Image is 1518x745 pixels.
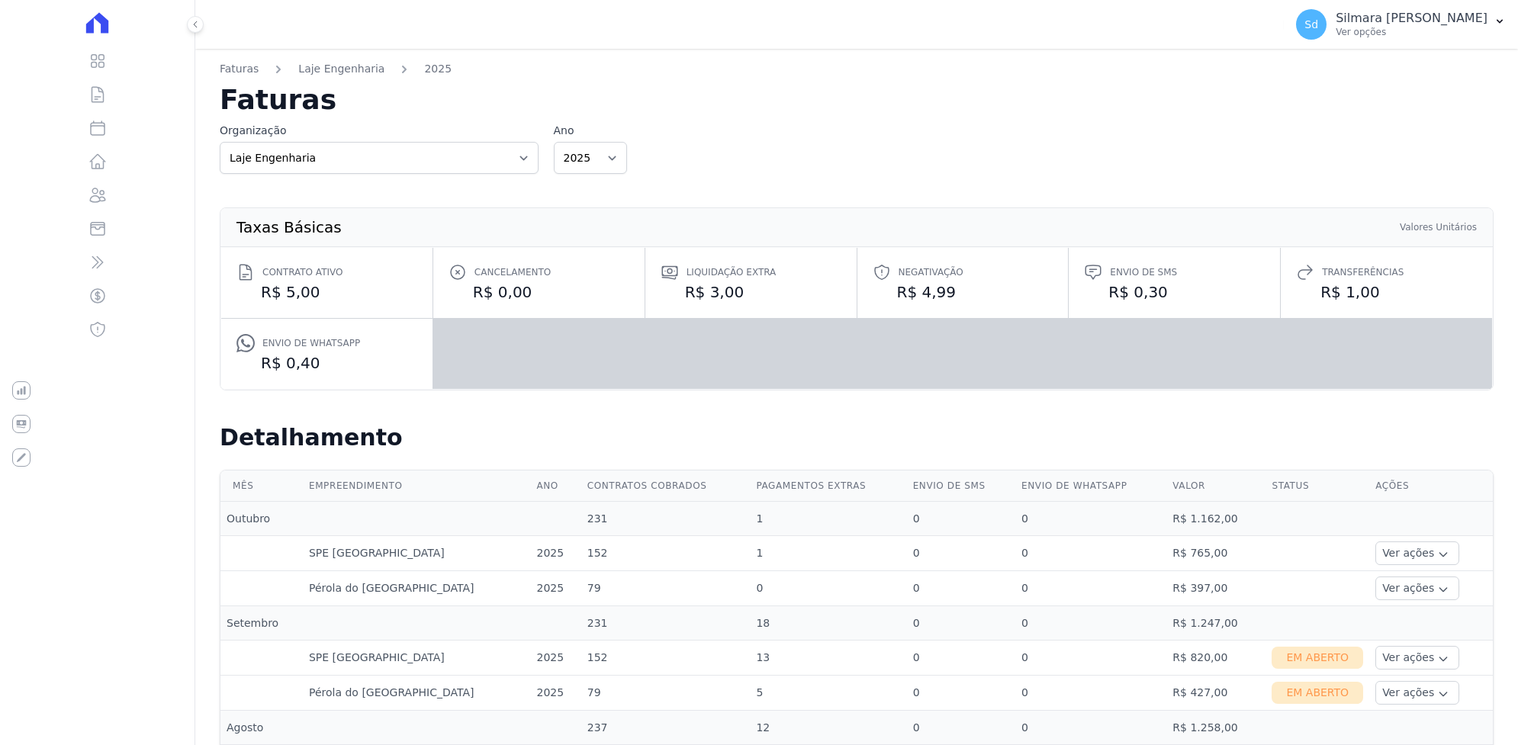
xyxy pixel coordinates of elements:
span: Negativação [899,265,963,280]
td: 0 [907,676,1015,711]
th: Ações [1369,470,1493,502]
dd: R$ 0,40 [236,352,417,374]
p: Silmara [PERSON_NAME] [1336,11,1487,26]
td: 0 [750,571,906,606]
label: Organização [220,123,539,139]
button: Sd Silmara [PERSON_NAME] Ver opções [1284,3,1518,46]
td: 152 [581,536,751,571]
th: Valores Unitários [1399,220,1478,234]
td: 0 [907,571,1015,606]
td: 5 [750,676,906,711]
td: 0 [1015,536,1166,571]
td: 1 [750,502,906,536]
button: Ver ações [1375,681,1459,705]
th: Pagamentos extras [750,470,906,502]
td: 0 [907,606,1015,641]
td: 12 [750,711,906,745]
td: 0 [1015,711,1166,745]
td: 0 [1015,606,1166,641]
button: Ver ações [1375,541,1459,565]
td: R$ 765,00 [1166,536,1266,571]
td: 231 [581,606,751,641]
td: Outubro [220,502,303,536]
th: Envio de Whatsapp [1015,470,1166,502]
span: Contrato ativo [262,265,343,280]
td: 0 [1015,641,1166,676]
td: 2025 [530,571,581,606]
td: 2025 [530,676,581,711]
td: 13 [750,641,906,676]
label: Ano [554,123,627,139]
span: Cancelamento [474,265,551,280]
td: Pérola do [GEOGRAPHIC_DATA] [303,676,530,711]
td: R$ 820,00 [1166,641,1266,676]
th: Taxas Básicas [236,220,343,234]
span: Envio de Whatsapp [262,336,360,351]
td: 0 [907,711,1015,745]
td: Setembro [220,606,303,641]
dd: R$ 3,00 [661,281,841,303]
td: Agosto [220,711,303,745]
td: R$ 1.258,00 [1166,711,1266,745]
button: Ver ações [1375,576,1459,600]
td: SPE [GEOGRAPHIC_DATA] [303,641,530,676]
th: Empreendimento [303,470,530,502]
td: 152 [581,641,751,676]
td: R$ 427,00 [1166,676,1266,711]
td: 79 [581,676,751,711]
td: R$ 397,00 [1166,571,1266,606]
dd: R$ 5,00 [236,281,417,303]
td: 231 [581,502,751,536]
td: SPE [GEOGRAPHIC_DATA] [303,536,530,571]
td: 0 [1015,676,1166,711]
td: 18 [750,606,906,641]
button: Ver ações [1375,646,1459,670]
a: Laje Engenharia [298,61,384,77]
td: 2025 [530,536,581,571]
th: Mês [220,470,303,502]
td: 2025 [530,641,581,676]
div: Em Aberto [1272,647,1363,669]
th: Envio de SMS [907,470,1015,502]
th: Ano [530,470,581,502]
td: 0 [1015,571,1166,606]
nav: Breadcrumb [220,61,1494,86]
td: 237 [581,711,751,745]
dd: R$ 0,30 [1084,281,1265,303]
td: 79 [581,571,751,606]
dd: R$ 1,00 [1296,281,1477,303]
span: Sd [1304,19,1318,30]
th: Contratos cobrados [581,470,751,502]
td: 1 [750,536,906,571]
td: 0 [907,641,1015,676]
p: Ver opções [1336,26,1487,38]
span: Envio de SMS [1110,265,1177,280]
td: 0 [1015,502,1166,536]
a: 2025 [424,61,452,77]
h2: Faturas [220,86,1494,114]
span: Transferências [1322,265,1404,280]
td: 0 [907,502,1015,536]
th: Valor [1166,470,1266,502]
span: Liquidação extra [687,265,777,280]
th: Status [1266,470,1369,502]
td: Pérola do [GEOGRAPHIC_DATA] [303,571,530,606]
dd: R$ 0,00 [449,281,629,303]
dd: R$ 4,99 [873,281,1053,303]
div: Em Aberto [1272,682,1363,704]
td: R$ 1.162,00 [1166,502,1266,536]
a: Faturas [220,61,259,77]
h2: Detalhamento [220,424,1494,451]
td: R$ 1.247,00 [1166,606,1266,641]
td: 0 [907,536,1015,571]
